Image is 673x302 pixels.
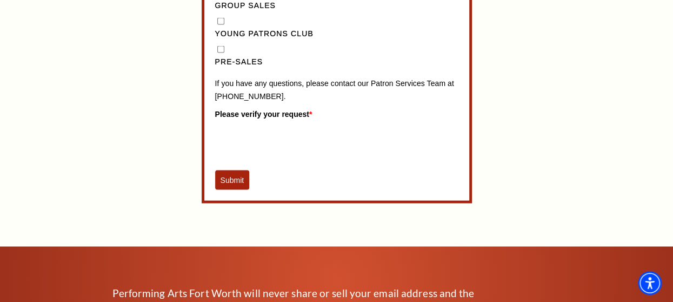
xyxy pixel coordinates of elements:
p: If you have any questions, please contact our Patron Services Team at [PHONE_NUMBER]. [215,77,458,103]
label: Young Patrons Club [215,28,458,41]
label: Pre-Sales [215,56,458,69]
div: Accessibility Menu [638,271,662,295]
iframe: reCAPTCHA [215,123,379,165]
label: Please verify your request [215,108,458,120]
button: Submit [215,170,250,190]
